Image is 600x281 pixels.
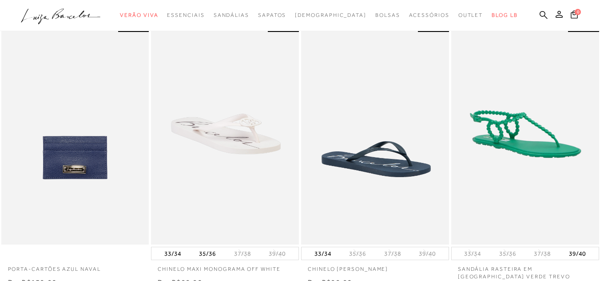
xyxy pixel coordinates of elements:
span: [DEMOGRAPHIC_DATA] [295,12,366,18]
button: 35/36 [346,249,369,258]
button: 39/40 [566,247,588,260]
a: categoryNavScreenReaderText [258,7,286,24]
button: 37/38 [531,249,553,258]
img: CHINELO MAXI MONOGRAMA OFF WHITE [152,24,298,243]
span: BLOG LB [492,12,517,18]
a: CHINELO [PERSON_NAME] [301,260,449,273]
span: Acessórios [409,12,449,18]
button: 37/38 [231,249,254,258]
a: noSubCategoriesText [295,7,366,24]
a: categoryNavScreenReaderText [120,7,158,24]
a: CHINELO LUIZA MARINHO CHINELO LUIZA MARINHO [302,24,448,243]
button: 39/40 [266,249,288,258]
a: categoryNavScreenReaderText [214,7,249,24]
a: PORTA-CARTÕES AZUL NAVAL [1,260,149,273]
a: CHINELO MAXI MONOGRAMA OFF WHITE CHINELO MAXI MONOGRAMA OFF WHITE [152,24,298,243]
span: 0 [575,9,581,15]
a: categoryNavScreenReaderText [375,7,400,24]
span: Outlet [458,12,483,18]
a: categoryNavScreenReaderText [167,7,204,24]
a: categoryNavScreenReaderText [458,7,483,24]
button: 33/34 [162,247,184,260]
button: 0 [568,10,580,22]
a: categoryNavScreenReaderText [409,7,449,24]
span: Verão Viva [120,12,158,18]
a: SANDÁLIA RASTEIRA EM [GEOGRAPHIC_DATA] VERDE TREVO [451,260,599,281]
img: SANDÁLIA RASTEIRA EM BORRACHA VERDE TREVO [452,24,598,243]
button: 37/38 [381,249,404,258]
a: PORTA-CARTÕES AZUL NAVAL PORTA-CARTÕES AZUL NAVAL [2,24,148,243]
button: 35/36 [497,249,519,258]
button: 39/40 [416,249,438,258]
button: 33/34 [461,249,484,258]
button: 33/34 [312,247,334,260]
img: PORTA-CARTÕES AZUL NAVAL [2,24,148,243]
img: CHINELO LUIZA MARINHO [302,24,448,243]
a: BLOG LB [492,7,517,24]
button: 35/36 [196,247,219,260]
a: CHINELO MAXI MONOGRAMA OFF WHITE [151,260,299,273]
span: Bolsas [375,12,400,18]
span: Sapatos [258,12,286,18]
a: SANDÁLIA RASTEIRA EM BORRACHA VERDE TREVO SANDÁLIA RASTEIRA EM BORRACHA VERDE TREVO [452,24,598,243]
span: Sandálias [214,12,249,18]
span: Essenciais [167,12,204,18]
